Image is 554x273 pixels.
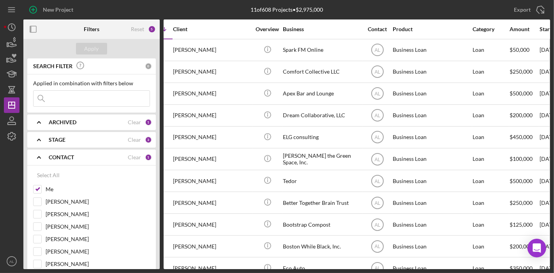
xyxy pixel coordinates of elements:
[173,192,251,213] div: [PERSON_NAME]
[128,154,141,160] div: Clear
[393,26,471,32] div: Product
[148,25,156,33] div: 5
[473,26,509,32] div: Category
[145,154,152,161] div: 1
[510,40,539,60] div: $50,000
[46,198,150,206] label: [PERSON_NAME]
[393,214,471,235] div: Business Loan
[393,236,471,257] div: Business Loan
[473,192,509,213] div: Loan
[128,137,141,143] div: Clear
[374,244,380,249] text: AL
[393,171,471,191] div: Business Loan
[46,185,150,193] label: Me
[9,259,14,264] text: AL
[506,2,550,18] button: Export
[393,192,471,213] div: Business Loan
[473,105,509,126] div: Loan
[510,236,539,257] div: $200,000
[283,62,361,82] div: Comfort Collective LLC
[393,40,471,60] div: Business Loan
[33,167,64,183] button: Select All
[473,214,509,235] div: Loan
[510,127,539,148] div: $450,000
[283,149,361,169] div: [PERSON_NAME] the Green Space, Inc.
[374,135,380,140] text: AL
[173,26,251,32] div: Client
[374,178,380,184] text: AL
[393,83,471,104] div: Business Loan
[283,105,361,126] div: Dream Collaborative, LLC
[145,63,152,70] div: 0
[46,248,150,255] label: [PERSON_NAME]
[510,83,539,104] div: $500,000
[23,2,81,18] button: New Project
[173,83,251,104] div: [PERSON_NAME]
[85,43,99,55] div: Apply
[33,63,72,69] b: SEARCH FILTER
[76,43,107,55] button: Apply
[510,149,539,169] div: $100,000
[473,171,509,191] div: Loan
[374,200,380,206] text: AL
[393,105,471,126] div: Business Loan
[473,149,509,169] div: Loan
[49,137,65,143] b: STAGE
[173,149,251,169] div: [PERSON_NAME]
[131,26,144,32] div: Reset
[393,62,471,82] div: Business Loan
[4,254,19,269] button: AL
[510,171,539,191] div: $500,000
[283,192,361,213] div: Better Together Brain Trust
[363,26,392,32] div: Contact
[510,62,539,82] div: $250,000
[374,266,380,271] text: AL
[283,40,361,60] div: Spark FM Online
[283,214,361,235] div: Bootstrap Compost
[49,119,76,125] b: ARCHIVED
[374,91,380,97] text: AL
[43,2,73,18] div: New Project
[145,119,152,126] div: 1
[374,157,380,162] text: AL
[393,149,471,169] div: Business Loan
[283,83,361,104] div: Apex Bar and Lounge
[46,235,150,243] label: [PERSON_NAME]
[510,192,539,213] div: $250,000
[473,62,509,82] div: Loan
[37,167,60,183] div: Select All
[510,214,539,235] div: $125,000
[528,239,546,257] div: Open Intercom Messenger
[49,154,74,160] b: CONTACT
[251,7,323,13] div: 11 of 608 Projects • $2,975,000
[173,171,251,191] div: [PERSON_NAME]
[510,26,539,32] div: Amount
[473,83,509,104] div: Loan
[393,127,471,148] div: Business Loan
[374,113,380,118] text: AL
[283,26,361,32] div: Business
[173,62,251,82] div: [PERSON_NAME]
[283,236,361,257] div: Boston While Black, Inc.
[374,69,380,75] text: AL
[173,214,251,235] div: [PERSON_NAME]
[253,26,282,32] div: Overview
[145,136,152,143] div: 3
[473,236,509,257] div: Loan
[473,40,509,60] div: Loan
[46,223,150,231] label: [PERSON_NAME]
[510,105,539,126] div: $200,000
[46,260,150,268] label: [PERSON_NAME]
[33,80,150,86] div: Applied in combination with filters below
[374,222,380,227] text: AL
[283,171,361,191] div: Tedor
[173,127,251,148] div: [PERSON_NAME]
[128,119,141,125] div: Clear
[473,127,509,148] div: Loan
[514,2,531,18] div: Export
[173,236,251,257] div: [PERSON_NAME]
[173,40,251,60] div: [PERSON_NAME]
[46,210,150,218] label: [PERSON_NAME]
[283,127,361,148] div: ELG consulting
[374,48,380,53] text: AL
